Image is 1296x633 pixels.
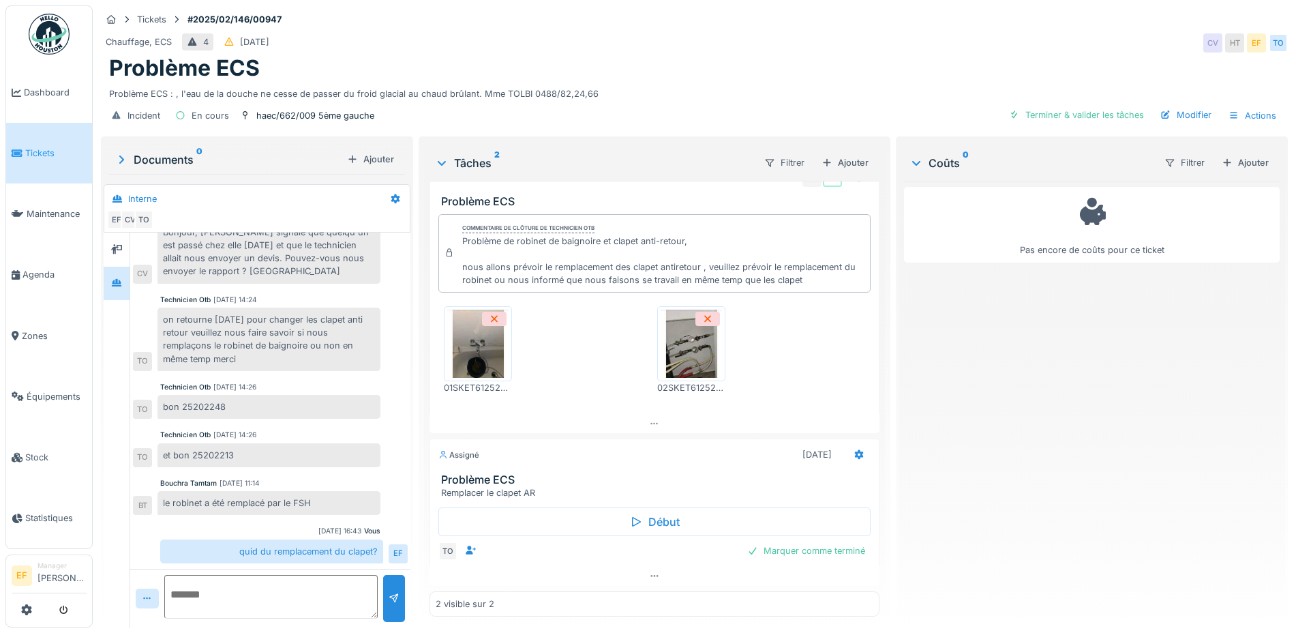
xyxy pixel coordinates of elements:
[157,308,380,371] div: on retourne [DATE] pour changer les clapet anti retour veuillez nous faire savoir si nous remplaç...
[444,381,512,394] div: 01SKET6125202213RESDD30012025_0945.JPEG
[494,155,500,171] sup: 2
[25,451,87,464] span: Stock
[37,561,87,571] div: Manager
[213,430,256,440] div: [DATE] 14:26
[24,86,87,99] span: Dashboard
[963,155,969,171] sup: 0
[1155,106,1217,124] div: Modifier
[160,382,211,392] div: Technicien Otb
[160,430,211,440] div: Technicien Otb
[133,352,152,371] div: TO
[137,13,166,26] div: Tickets
[816,153,874,172] div: Ajouter
[438,507,871,536] div: Début
[160,540,383,563] div: quid du remplacement du clapet?
[240,35,269,48] div: [DATE]
[256,109,374,122] div: haec/662/009 5ème gauche
[1216,153,1274,172] div: Ajouter
[157,491,380,515] div: le robinet a été remplacé par le FSH
[909,155,1153,171] div: Coûts
[758,153,811,173] div: Filtrer
[661,310,722,378] img: dak5ivui3un6qczm5qhcg78n3lrn
[441,473,873,486] h3: Problème ECS
[182,13,287,26] strong: #2025/02/146/00947
[447,310,509,378] img: fsycwf4fcte78430w7iktyqis7c7
[462,224,594,233] div: Commentaire de clôture de Technicien Otb
[160,478,217,488] div: Bouchra Tamtam
[364,526,380,536] div: Vous
[29,14,70,55] img: Badge_color-CXgf-gQk.svg
[192,109,229,122] div: En cours
[109,55,260,81] h1: Problème ECS
[6,488,92,548] a: Statistiques
[6,366,92,427] a: Équipements
[1004,106,1149,124] div: Terminer & valider les tâches
[22,268,87,281] span: Agenda
[342,150,400,168] div: Ajouter
[121,210,140,229] div: CV
[157,395,380,419] div: bon 25202248
[6,62,92,123] a: Dashboard
[657,381,725,394] div: 02SKET6125202213RESDD30012025_0945.JPEG
[438,450,479,461] div: Assigné
[128,192,157,205] div: Interne
[1158,153,1211,173] div: Filtrer
[1269,33,1288,53] div: TO
[37,561,87,590] li: [PERSON_NAME]
[462,235,864,287] div: Problème de robinet de baignoire et clapet anti-retour, nous allons prévoir le remplacement des c...
[109,82,1280,100] div: Problème ECS : , l'eau de la douche ne cesse de passer du froid glacial au chaud brûlant. Mme TOL...
[389,544,408,563] div: EF
[1222,106,1282,126] div: Actions
[133,265,152,284] div: CV
[12,561,87,593] a: EF Manager[PERSON_NAME]
[133,448,152,467] div: TO
[318,526,361,536] div: [DATE] 16:43
[913,193,1271,256] div: Pas encore de coûts pour ce ticket
[438,542,457,561] div: TO
[133,496,152,515] div: BT
[436,598,494,610] div: 2 visible sur 2
[25,147,87,160] span: Tickets
[160,295,211,305] div: Technicien Otb
[134,210,153,229] div: TO
[213,382,256,392] div: [DATE] 14:26
[435,155,753,171] div: Tâches
[220,478,260,488] div: [DATE] 11:14
[6,183,92,244] a: Maintenance
[22,329,87,342] span: Zones
[203,35,209,48] div: 4
[107,210,126,229] div: EF
[742,542,871,560] div: Marquer comme terminé
[25,512,87,525] span: Statistiques
[802,448,832,461] div: [DATE]
[27,390,87,403] span: Équipements
[157,443,380,467] div: et bon 25202213
[441,486,873,499] div: Remplacer le clapet AR
[115,151,342,168] div: Documents
[1203,33,1222,53] div: CV
[6,306,92,366] a: Zones
[106,35,172,48] div: Chauffage, ECS
[27,207,87,220] span: Maintenance
[6,123,92,183] a: Tickets
[127,109,160,122] div: Incident
[6,427,92,488] a: Stock
[1247,33,1266,53] div: EF
[213,295,257,305] div: [DATE] 14:24
[12,565,32,586] li: EF
[441,195,873,208] h3: Problème ECS
[133,400,152,419] div: TO
[6,244,92,305] a: Agenda
[157,220,380,284] div: Bonjour, [PERSON_NAME] signale que quelqu'un est passé chez elle [DATE] et que le technicien alla...
[1225,33,1244,53] div: HT
[196,151,202,168] sup: 0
